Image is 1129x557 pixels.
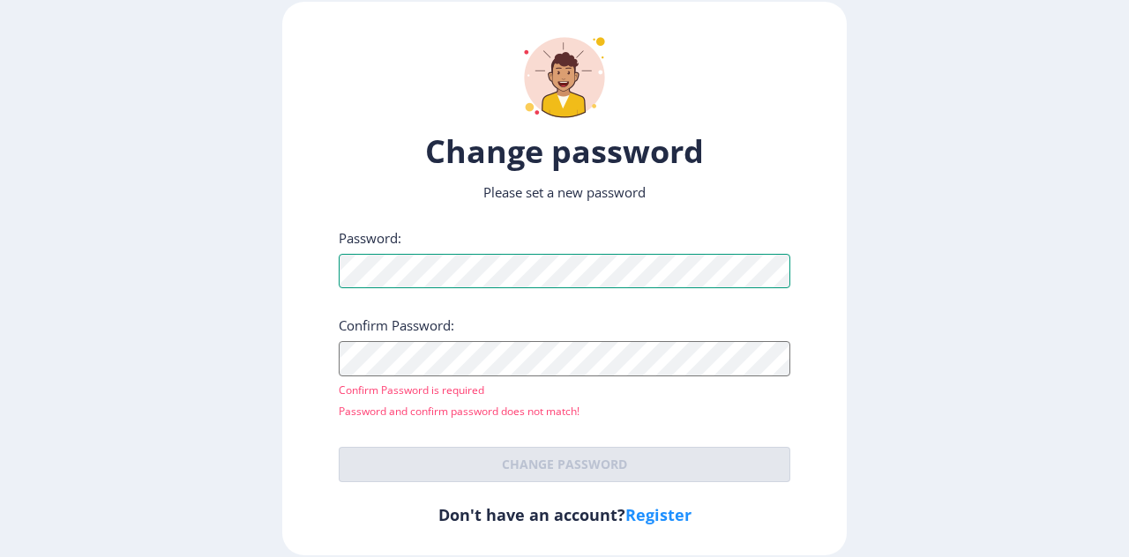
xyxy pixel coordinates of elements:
[339,316,454,334] label: Confirm Password:
[339,183,790,201] p: Please set a new password
[339,130,790,173] h1: Change password
[339,447,790,482] button: Change password
[339,504,790,525] h6: Don't have an account?
[339,229,401,247] label: Password:
[339,382,484,397] span: Confirm Password is required
[512,25,617,130] img: winner
[339,405,790,419] p: Password and confirm password does not match!
[625,504,692,525] a: Register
